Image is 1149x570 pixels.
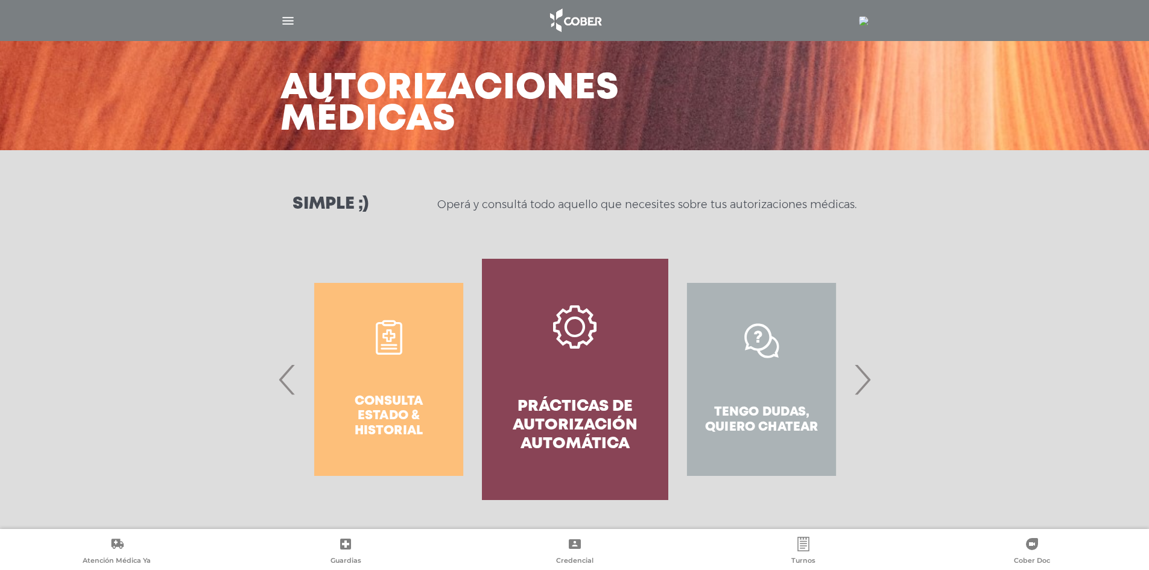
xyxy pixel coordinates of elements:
[850,347,874,412] span: Next
[504,397,647,454] h4: Prácticas de autorización automática
[2,537,231,568] a: Atención Médica Ya
[83,556,151,567] span: Atención Médica Ya
[556,556,593,567] span: Credencial
[460,537,689,568] a: Credencial
[1014,556,1050,567] span: Cober Doc
[331,556,361,567] span: Guardias
[689,537,917,568] a: Turnos
[276,347,299,412] span: Previous
[280,13,296,28] img: Cober_menu-lines-white.svg
[918,537,1147,568] a: Cober Doc
[859,16,869,26] img: 18963
[280,73,619,136] h3: Autorizaciones médicas
[437,197,856,212] p: Operá y consultá todo aquello que necesites sobre tus autorizaciones médicas.
[543,6,607,35] img: logo_cober_home-white.png
[293,196,369,213] h3: Simple ;)
[791,556,815,567] span: Turnos
[231,537,460,568] a: Guardias
[482,259,668,500] a: Prácticas de autorización automática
